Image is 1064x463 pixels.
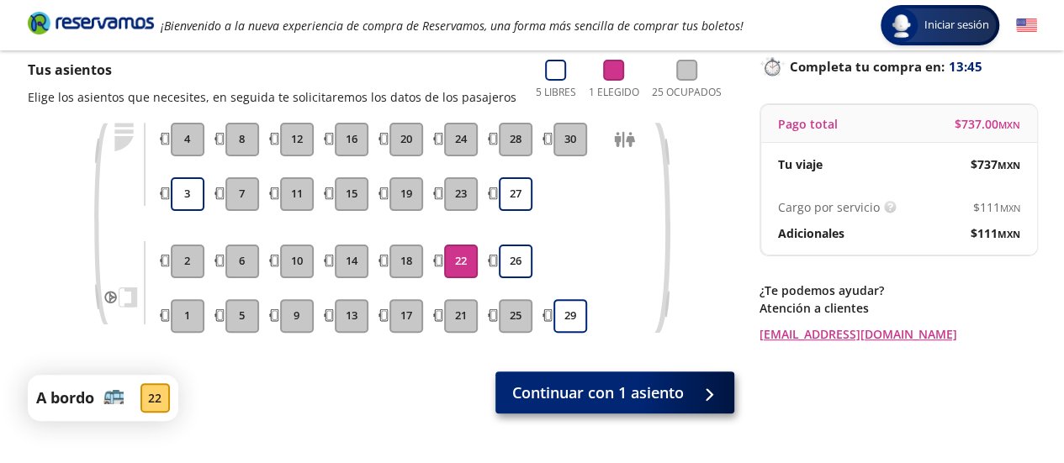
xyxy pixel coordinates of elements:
button: 23 [444,177,478,211]
button: 18 [389,245,423,278]
button: 25 [499,299,532,333]
span: Continuar con 1 asiento [512,381,684,404]
button: 26 [499,245,532,278]
button: 2 [171,245,204,278]
button: 29 [553,299,587,333]
button: 21 [444,299,478,333]
p: Atención a clientes [760,299,1037,317]
button: 6 [225,245,259,278]
button: 22 [444,245,478,278]
em: ¡Bienvenido a la nueva experiencia de compra de Reservamos, una forma más sencilla de comprar tus... [161,18,744,34]
button: 19 [389,177,423,211]
button: English [1016,15,1037,36]
button: 24 [444,123,478,156]
button: 7 [225,177,259,211]
small: MXN [1000,202,1020,214]
button: 4 [171,123,204,156]
button: 13 [335,299,368,333]
button: 28 [499,123,532,156]
small: MXN [998,159,1020,171]
p: Cargo por servicio [778,198,880,216]
button: 9 [280,299,314,333]
a: Brand Logo [28,10,154,40]
p: 25 Ocupados [652,85,722,100]
small: MXN [998,118,1020,131]
p: Completa tu compra en : [760,55,1037,78]
button: 14 [335,245,368,278]
span: $ 737.00 [955,115,1020,133]
button: 30 [553,123,587,156]
button: 20 [389,123,423,156]
p: 5 Libres [536,85,576,100]
i: Brand Logo [28,10,154,35]
p: Tus asientos [28,60,516,80]
button: 5 [225,299,259,333]
span: 13:45 [949,57,982,76]
button: 27 [499,177,532,211]
span: $ 111 [971,224,1020,242]
p: Tu viaje [778,155,823,173]
span: $ 737 [971,155,1020,173]
a: [EMAIL_ADDRESS][DOMAIN_NAME] [760,325,1037,343]
p: Elige los asientos que necesites, en seguida te solicitaremos los datos de los pasajeros [28,88,516,106]
button: 16 [335,123,368,156]
button: 10 [280,245,314,278]
div: 22 [140,383,170,413]
small: MXN [998,228,1020,240]
button: 1 [171,299,204,333]
button: 12 [280,123,314,156]
button: 8 [225,123,259,156]
button: 17 [389,299,423,333]
button: 11 [280,177,314,211]
button: 15 [335,177,368,211]
button: 3 [171,177,204,211]
p: A bordo [36,387,94,409]
p: Pago total [778,115,838,133]
p: 1 Elegido [589,85,639,100]
p: Adicionales [778,224,844,242]
span: Iniciar sesión [918,17,996,34]
button: Continuar con 1 asiento [495,371,734,413]
p: ¿Te podemos ayudar? [760,281,1037,299]
span: $ 111 [973,198,1020,216]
